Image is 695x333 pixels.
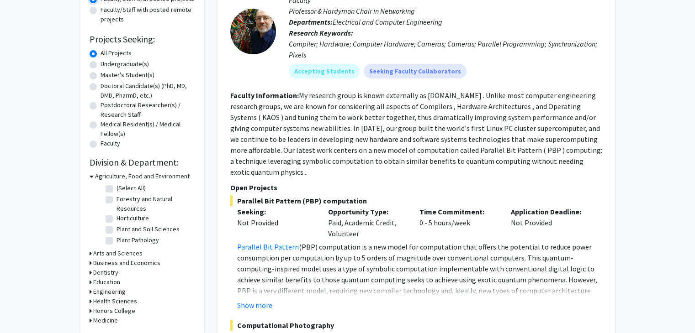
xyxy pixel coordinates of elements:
[230,91,299,100] b: Faculty Information:
[117,183,146,193] label: (Select All)
[101,70,154,80] label: Master's Student(s)
[117,194,192,213] label: Forestry and Natural Resources
[289,64,360,78] mat-chip: Accepting Students
[117,224,180,234] label: Plant and Soil Sciences
[101,100,195,120] label: Postdoctoral Researcher(s) / Research Staff
[90,157,195,168] h2: Division & Department:
[101,5,195,24] label: Faculty/Staff with posted remote projects
[511,206,589,217] p: Application Deadline:
[93,258,160,268] h3: Business and Economics
[321,206,413,239] div: Paid, Academic Credit, Volunteer
[230,195,602,206] span: Parallel Bit Pattern (PBP) computation
[101,48,132,58] label: All Projects
[289,38,602,60] div: Compiler; Hardware; Computer Hardware; Cameras; Cameras; Parallel Programming; Synchronization; P...
[328,206,406,217] p: Opportunity Type:
[237,241,602,318] p: (PBP) computation is a new model for computation that offers the potential to reduce power consum...
[95,172,190,181] h3: Agriculture, Food and Environment
[237,300,272,311] button: Show more
[93,249,143,258] h3: Arts and Sciences
[504,206,595,239] div: Not Provided
[117,213,149,223] label: Horticulture
[413,206,504,239] div: 0 - 5 hours/week
[289,28,353,37] b: Research Keywords:
[230,182,602,193] p: Open Projects
[289,17,333,26] b: Departments:
[117,235,159,245] label: Plant Pathology
[419,206,497,217] p: Time Commitment:
[230,91,602,177] fg-read-more: My research group is known externally as [DOMAIN_NAME] . Unlike most computer engineering researc...
[101,59,149,69] label: Undergraduate(s)
[101,120,195,139] label: Medical Resident(s) / Medical Fellow(s)
[93,297,137,306] h3: Health Sciences
[101,81,195,100] label: Doctoral Candidate(s) (PhD, MD, DMD, PharmD, etc.)
[93,316,118,325] h3: Medicine
[333,17,442,26] span: Electrical and Computer Engineering
[93,306,135,316] h3: Honors College
[230,320,602,331] span: Computational Photography
[90,34,195,45] h2: Projects Seeking:
[237,206,315,217] p: Seeking:
[289,5,602,16] p: Professor & Hardymon Chair in Networking
[7,292,39,326] iframe: Chat
[101,139,120,148] label: Faculty
[93,268,118,277] h3: Dentistry
[93,277,120,287] h3: Education
[93,287,126,297] h3: Engineering
[237,217,315,228] div: Not Provided
[237,242,299,251] a: Parallel Bit Pattern
[364,64,467,78] mat-chip: Seeking Faculty Collaborators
